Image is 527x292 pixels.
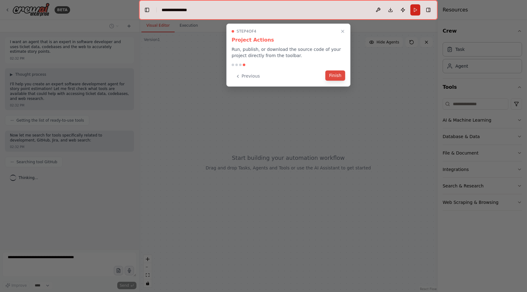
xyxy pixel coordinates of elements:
button: Close walkthrough [339,28,346,35]
span: Step 4 of 4 [237,29,257,34]
h3: Project Actions [232,36,345,44]
button: Previous [232,71,264,81]
button: Hide left sidebar [143,6,151,14]
p: Run, publish, or download the source code of your project directly from the toolbar. [232,46,345,59]
button: Finish [325,70,345,81]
